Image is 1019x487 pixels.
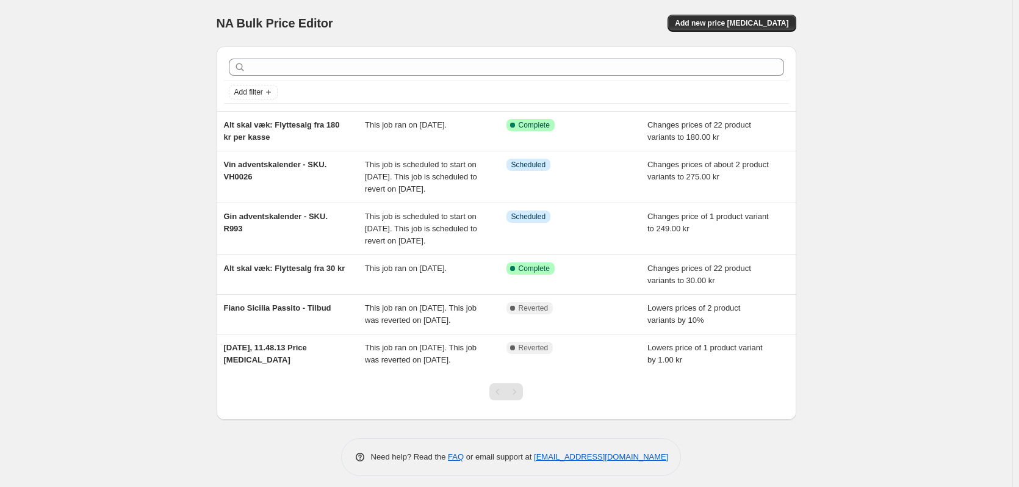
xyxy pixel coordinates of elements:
[668,15,796,32] button: Add new price [MEDICAL_DATA]
[224,212,328,233] span: Gin adventskalender - SKU. R993
[647,303,740,325] span: Lowers prices of 2 product variants by 10%
[224,120,340,142] span: Alt skal væk: Flyttesalg fra 180 kr per kasse
[224,264,345,273] span: Alt skal væk: Flyttesalg fra 30 kr
[365,120,447,129] span: This job ran on [DATE].
[371,452,448,461] span: Need help? Read the
[647,264,751,285] span: Changes prices of 22 product variants to 30.00 kr
[647,120,751,142] span: Changes prices of 22 product variants to 180.00 kr
[224,343,307,364] span: [DATE], 11.48.13 Price [MEDICAL_DATA]
[489,383,523,400] nav: Pagination
[511,160,546,170] span: Scheduled
[519,264,550,273] span: Complete
[365,303,477,325] span: This job ran on [DATE]. This job was reverted on [DATE].
[224,303,331,312] span: Fiano Sicilia Passito - Tilbud
[224,160,327,181] span: Vin adventskalender - SKU. VH0026
[519,120,550,130] span: Complete
[675,18,788,28] span: Add new price [MEDICAL_DATA]
[448,452,464,461] a: FAQ
[534,452,668,461] a: [EMAIL_ADDRESS][DOMAIN_NAME]
[365,212,477,245] span: This job is scheduled to start on [DATE]. This job is scheduled to revert on [DATE].
[365,264,447,273] span: This job ran on [DATE].
[365,160,477,193] span: This job is scheduled to start on [DATE]. This job is scheduled to revert on [DATE].
[647,343,763,364] span: Lowers price of 1 product variant by 1.00 kr
[365,343,477,364] span: This job ran on [DATE]. This job was reverted on [DATE].
[464,452,534,461] span: or email support at
[519,303,549,313] span: Reverted
[647,212,769,233] span: Changes price of 1 product variant to 249.00 kr
[229,85,278,99] button: Add filter
[234,87,263,97] span: Add filter
[647,160,769,181] span: Changes prices of about 2 product variants to 275.00 kr
[217,16,333,30] span: NA Bulk Price Editor
[511,212,546,222] span: Scheduled
[519,343,549,353] span: Reverted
